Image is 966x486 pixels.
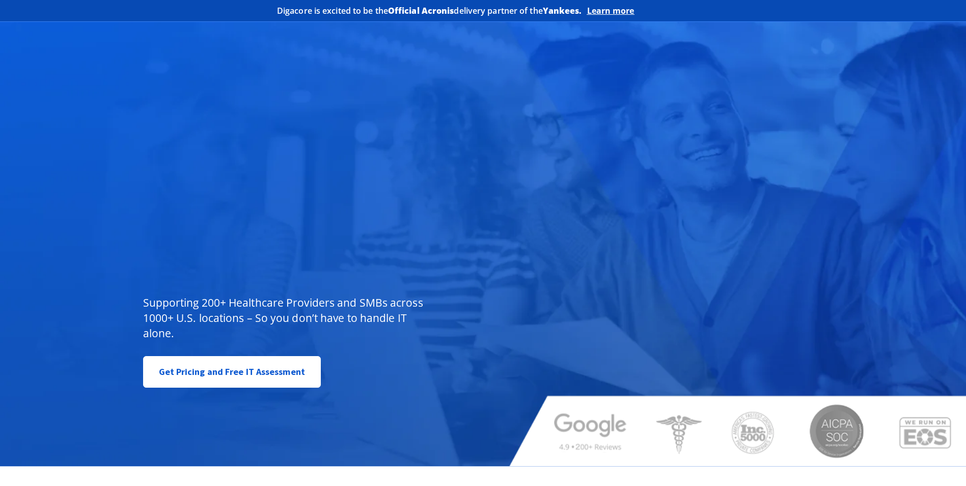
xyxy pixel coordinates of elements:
b: Official Acronis [388,5,454,16]
p: Supporting 200+ Healthcare Providers and SMBs across 1000+ U.S. locations – So you don’t have to ... [143,295,428,341]
a: Learn more [587,6,634,16]
span: Get Pricing and Free IT Assessment [159,362,305,382]
img: Acronis [640,3,689,18]
h2: Digacore is excited to be the delivery partner of the [277,7,582,15]
a: Get Pricing and Free IT Assessment [143,356,321,388]
b: Yankees. [543,5,582,16]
